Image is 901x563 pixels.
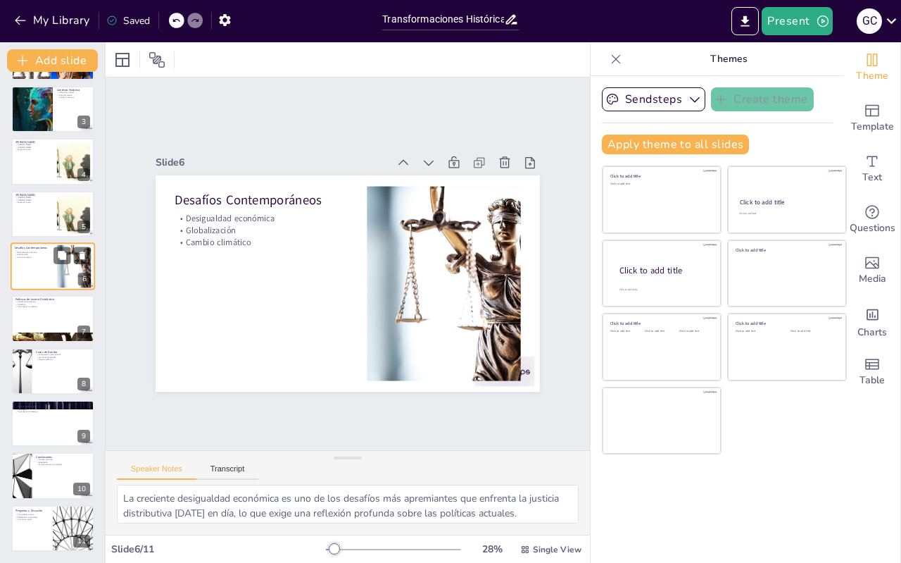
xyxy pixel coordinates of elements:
[15,519,49,521] p: Conciencia social
[77,326,90,338] div: 7
[36,358,90,361] p: Mejores prácticas
[77,168,90,181] div: 4
[36,356,90,359] p: Lecciones aprendidas
[736,330,780,333] div: Click to add text
[11,505,94,552] div: 11
[77,430,90,443] div: 9
[15,405,90,408] p: Enfoque colaborativo
[57,97,90,99] p: Teorías modernas
[167,137,399,175] div: Slide 6
[851,119,894,135] span: Template
[196,464,259,480] button: Transcript
[610,330,642,333] div: Click to add text
[15,513,49,516] p: Participación activa
[15,256,53,259] p: Cambio climático
[15,297,90,302] p: Políticas de Justicia Distributiva
[36,353,90,356] p: Comparación internacional
[740,198,833,206] div: Click to add title
[117,464,196,480] button: Speaker Notes
[111,49,134,71] div: Layout
[736,321,836,326] div: Click to add title
[610,182,711,186] div: Click to add text
[179,206,352,237] p: Globalización
[859,373,885,388] span: Table
[15,509,49,513] p: Preguntas y Discusión
[15,149,53,151] p: Bienestar social
[11,348,94,395] div: https://cdn.sendsteps.com/images/logo/sendsteps_logo_white.pnghttps://cdn.sendsteps.com/images/lo...
[74,247,91,264] button: Delete Slide
[57,91,90,94] p: Influencia cultural
[15,192,53,197] p: [PERSON_NAME]
[11,295,94,342] div: https://cdn.sendsteps.com/images/logo/sendsteps_logo_white.pnghttps://cdn.sendsteps.com/images/lo...
[475,543,509,556] div: 28 %
[859,271,886,287] span: Media
[533,544,581,555] span: Single View
[857,8,882,34] div: G C
[731,7,759,35] button: Export to PowerPoint
[610,321,711,326] div: Click to add title
[149,51,165,68] span: Position
[15,146,53,149] p: [PERSON_NAME]
[15,408,90,411] p: Tecnología
[177,218,351,249] p: Cambio climático
[15,196,53,199] p: [PERSON_NAME]
[15,140,53,144] p: [PERSON_NAME]
[15,199,53,202] p: [PERSON_NAME]
[78,273,91,285] div: 6
[857,325,887,340] span: Charts
[182,173,355,209] p: Desafíos Contemporáneos
[711,87,814,111] button: Create theme
[862,170,882,185] span: Text
[790,330,835,333] div: Click to add text
[15,301,90,304] p: Impuestos progresivos
[850,221,895,236] span: Questions
[11,9,96,32] button: My Library
[15,516,49,519] p: Reflexiones compartidas
[36,454,90,459] p: Conclusiones
[111,543,326,556] div: Slide 6 / 11
[856,68,888,84] span: Theme
[619,265,710,277] div: Click to add title
[36,458,90,461] p: Proceso continuo
[844,347,900,397] div: Add a table
[11,452,94,499] div: 10
[645,330,676,333] div: Click to add text
[73,483,90,495] div: 10
[15,251,53,254] p: Desigualdad económica
[179,194,353,225] p: Desigualdad económica
[11,138,94,185] div: https://cdn.sendsteps.com/images/logo/sendsteps_logo_white.pnghttps://cdn.sendsteps.com/images/lo...
[739,212,833,216] div: Click to add text
[15,201,53,204] p: Bienestar social
[117,485,579,524] textarea: La creciente desigualdad económica es uno de los desafíos más apremiantes que enfrenta la justici...
[844,144,900,194] div: Add text boxes
[762,7,832,35] button: Present
[57,94,90,97] p: Filosofía clásica
[15,402,90,407] p: Futuro de la Justicia Distributiva
[844,42,900,93] div: Change the overall theme
[15,246,53,250] p: Desafíos Contemporáneos
[15,411,90,414] p: Participación ciudadana
[736,247,836,252] div: Click to add title
[36,460,90,463] p: Adaptación
[36,349,90,354] p: Casos de Estudio
[53,247,70,264] button: Duplicate Slide
[610,173,711,179] div: Click to add title
[11,242,95,290] div: https://cdn.sendsteps.com/images/logo/sendsteps_logo_white.pnghttps://cdn.sendsteps.com/images/lo...
[844,296,900,347] div: Add charts and graphs
[11,191,94,237] div: https://cdn.sendsteps.com/images/logo/sendsteps_logo_white.pnghttps://cdn.sendsteps.com/images/lo...
[11,86,94,132] div: https://cdn.sendsteps.com/images/logo/sendsteps_logo_white.pnghttps://cdn.sendsteps.com/images/lo...
[15,144,53,147] p: [PERSON_NAME]
[15,306,90,309] p: Participación ciudadana
[77,116,90,128] div: 3
[11,400,94,447] div: 9
[15,254,53,256] p: Globalización
[619,288,708,292] div: Click to add body
[77,221,90,233] div: 5
[857,7,882,35] button: G C
[77,378,90,390] div: 8
[844,245,900,296] div: Add images, graphics, shapes or video
[57,88,90,92] p: Contexto Histórico
[106,14,150,27] div: Saved
[602,87,705,111] button: Sendsteps
[7,49,98,72] button: Add slide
